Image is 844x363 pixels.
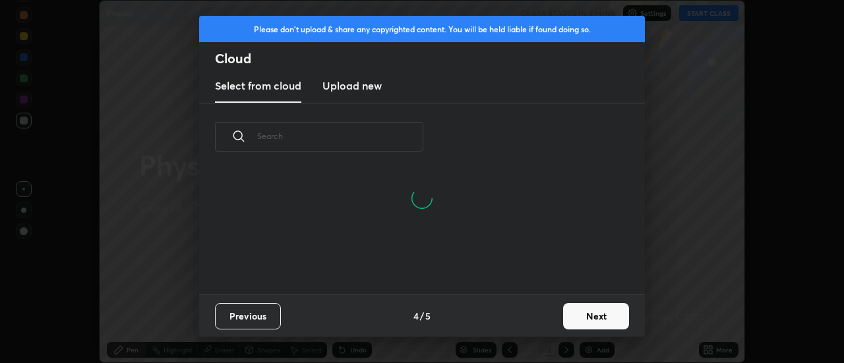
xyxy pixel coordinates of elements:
button: Next [563,303,629,329]
button: Previous [215,303,281,329]
h2: Cloud [215,50,645,67]
input: Search [257,108,423,164]
h4: / [420,309,424,323]
div: Please don't upload & share any copyrighted content. You will be held liable if found doing so. [199,16,645,42]
h3: Select from cloud [215,78,301,94]
h3: Upload new [322,78,382,94]
h4: 5 [425,309,431,323]
h4: 4 [413,309,419,323]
